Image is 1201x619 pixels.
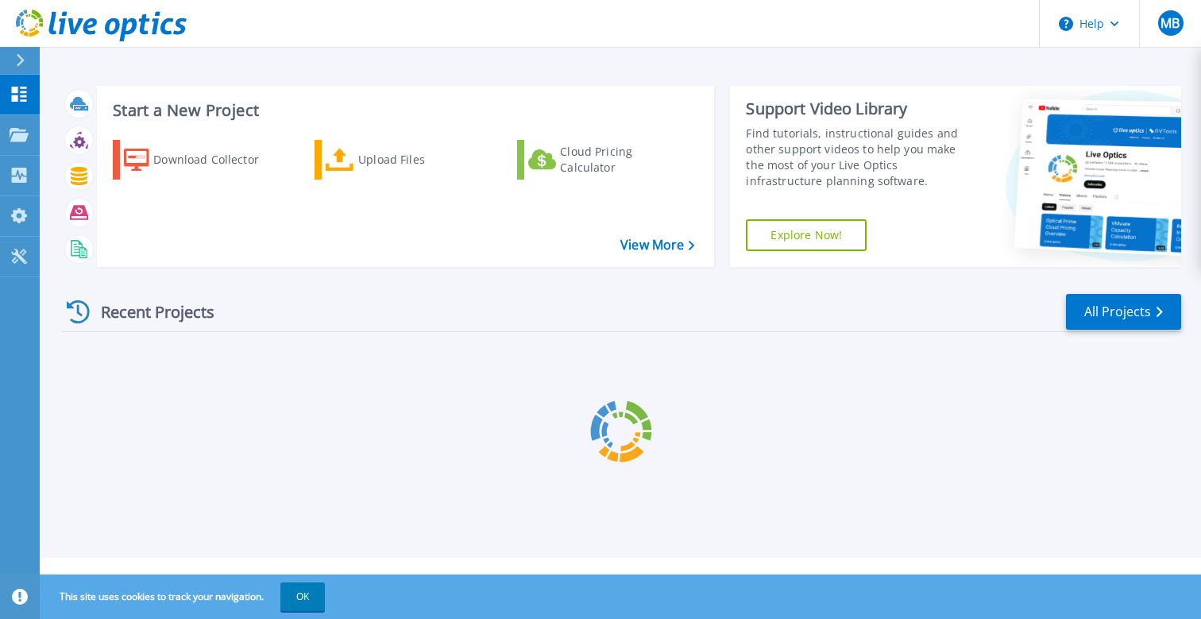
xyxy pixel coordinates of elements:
[620,238,694,253] a: View More
[44,582,325,611] span: This site uses cookies to track your navigation.
[1160,17,1180,29] span: MB
[280,582,325,611] button: OK
[746,99,972,119] div: Support Video Library
[560,144,687,176] div: Cloud Pricing Calculator
[113,140,290,180] a: Download Collector
[358,144,485,176] div: Upload Files
[1066,294,1181,330] a: All Projects
[315,140,492,180] a: Upload Files
[61,292,236,331] div: Recent Projects
[153,144,280,176] div: Download Collector
[746,126,972,189] div: Find tutorials, instructional guides and other support videos to help you make the most of your L...
[517,140,694,180] a: Cloud Pricing Calculator
[746,219,867,251] a: Explore Now!
[113,102,694,119] h3: Start a New Project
